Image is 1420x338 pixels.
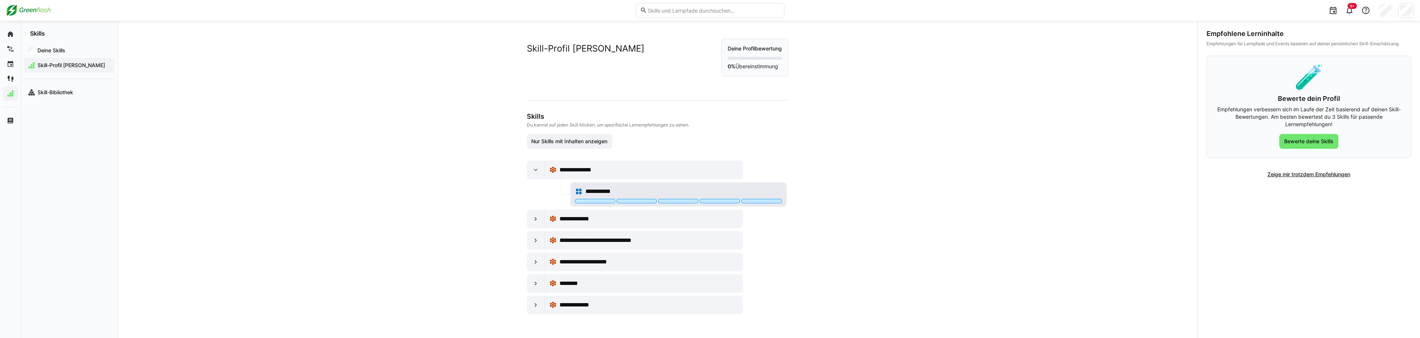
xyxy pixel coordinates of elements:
span: Bewerte deine Skills [1283,138,1335,145]
button: Bewerte deine Skills [1279,134,1338,149]
button: Nur Skills mit Inhalten anzeigen [527,134,613,149]
span: Skill-Profil [PERSON_NAME] [36,62,111,69]
div: 🧪 [1216,65,1402,89]
input: Skills und Lernpfade durchsuchen… [647,7,780,14]
h3: Skills [527,112,787,121]
p: Übereinstimmung [728,63,782,70]
strong: 0% [728,63,735,69]
span: Nur Skills mit Inhalten anzeigen [530,138,608,145]
p: Empfehlungen verbessern sich im Laufe der Zeit basierend auf deinen Skill-Bewertungen. Am besten ... [1216,106,1402,128]
div: Empfehlungen für Lernpfade und Events basieren auf deiner persönlichen Skill-Einschätzung. [1207,41,1411,47]
h3: Bewerte dein Profil [1216,95,1402,103]
div: Empfohlene Lerninhalte [1207,30,1411,38]
p: Du kannst auf jeden Skill klicken, um spezifische Lernempfehlungen zu sehen. [527,122,787,128]
span: Zeige mir trotzdem Empfehlungen [1266,171,1351,178]
span: 9+ [1350,4,1355,8]
p: Deine Profilbewertung [728,45,782,52]
h2: Skill-Profil [PERSON_NAME] [527,43,644,54]
button: Zeige mir trotzdem Empfehlungen [1263,167,1355,182]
